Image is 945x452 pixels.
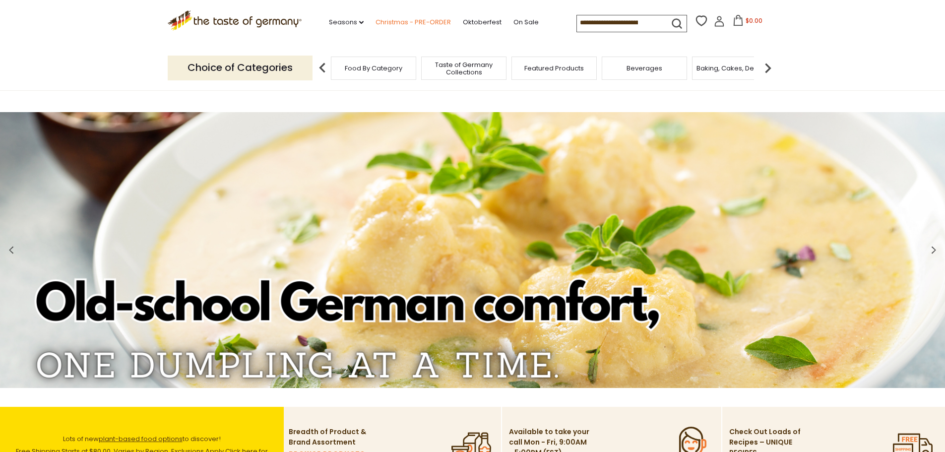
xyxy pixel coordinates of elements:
a: Seasons [329,17,364,28]
a: plant-based food options [99,434,183,444]
a: Oktoberfest [463,17,502,28]
a: Baking, Cakes, Desserts [696,65,773,72]
a: On Sale [513,17,539,28]
a: Food By Category [345,65,402,72]
a: Taste of Germany Collections [424,61,504,76]
a: Christmas - PRE-ORDER [376,17,451,28]
a: Featured Products [524,65,584,72]
img: next arrow [758,58,778,78]
a: Beverages [627,65,662,72]
p: Breadth of Product & Brand Assortment [289,427,371,448]
p: Choice of Categories [168,56,313,80]
img: previous arrow [313,58,332,78]
span: $0.00 [746,16,762,25]
button: $0.00 [727,15,769,30]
